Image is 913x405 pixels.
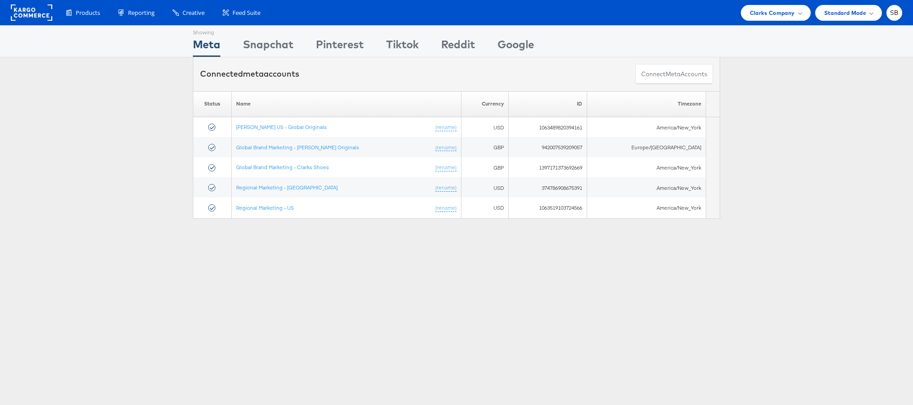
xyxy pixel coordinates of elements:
th: ID [508,91,587,117]
span: meta [666,70,680,78]
a: [PERSON_NAME] US - Global Originals [236,123,327,130]
span: Products [76,9,100,17]
th: Currency [461,91,508,117]
th: Timezone [587,91,706,117]
div: Showing [193,26,220,37]
a: (rename) [435,204,456,212]
th: Name [232,91,461,117]
td: 1063489820394161 [508,117,587,137]
a: Regional Marketing - [GEOGRAPHIC_DATA] [236,184,338,190]
div: Meta [193,37,220,57]
span: Standard Mode [824,8,866,18]
td: America/New_York [587,198,706,218]
td: USD [461,117,508,137]
div: Pinterest [316,37,364,57]
span: Clarks Company [750,8,795,18]
td: America/New_York [587,117,706,137]
td: 1397171373692669 [508,157,587,178]
td: GBP [461,157,508,178]
a: (rename) [435,164,456,171]
td: 374786908675391 [508,177,587,198]
td: Europe/[GEOGRAPHIC_DATA] [587,137,706,157]
div: Connected accounts [200,68,299,80]
div: Snapchat [243,37,293,57]
td: GBP [461,137,508,157]
a: (rename) [435,184,456,191]
td: USD [461,198,508,218]
span: Creative [183,9,205,17]
a: Global Brand Marketing - Clarks Shoes [236,164,329,170]
a: (rename) [435,123,456,131]
a: Global Brand Marketing - [PERSON_NAME] Originals [236,143,359,150]
a: Regional Marketing - US [236,204,294,211]
a: (rename) [435,143,456,151]
div: Reddit [441,37,475,57]
td: America/New_York [587,157,706,178]
td: 942007539209057 [508,137,587,157]
button: ConnectmetaAccounts [635,64,713,84]
td: USD [461,177,508,198]
div: Google [498,37,534,57]
span: Reporting [128,9,155,17]
div: Tiktok [386,37,419,57]
td: America/New_York [587,177,706,198]
th: Status [193,91,232,117]
span: meta [243,69,264,79]
td: 1063519103724566 [508,198,587,218]
span: Feed Suite [233,9,260,17]
span: SB [890,10,899,16]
